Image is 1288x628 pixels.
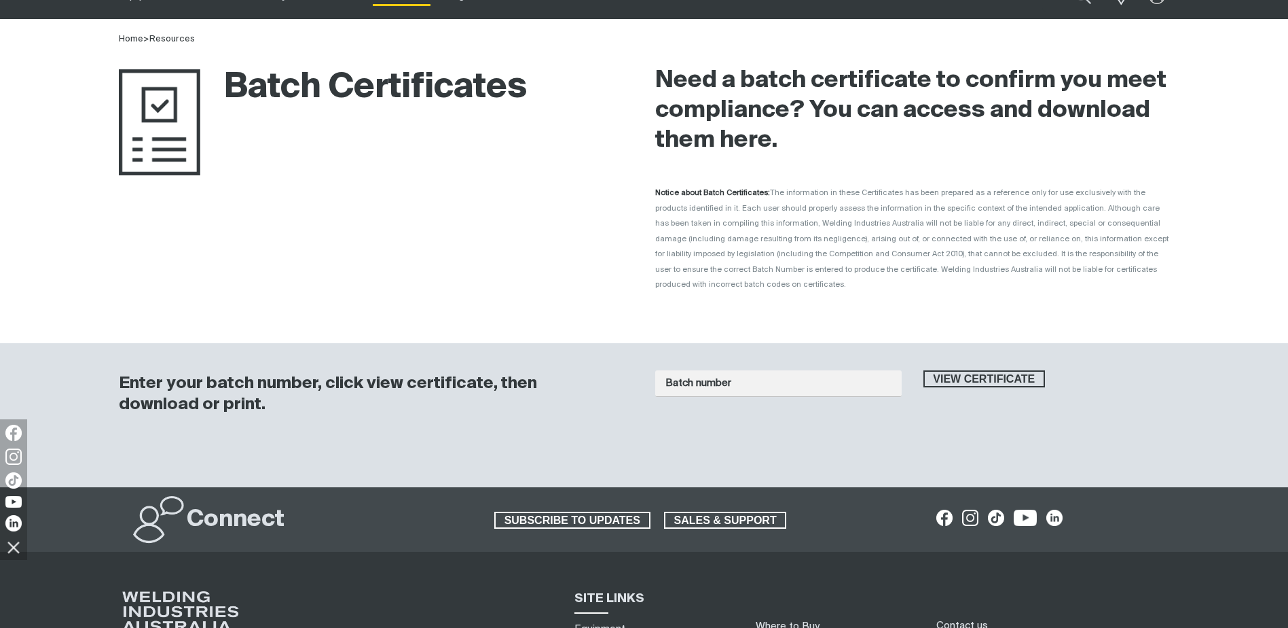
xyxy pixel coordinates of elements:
button: View certificate [923,370,1046,388]
h3: Enter your batch number, click view certificate, then download or print. [119,373,620,415]
h2: Connect [187,505,284,535]
img: YouTube [5,496,22,508]
img: Instagram [5,449,22,465]
span: SITE LINKS [574,593,644,605]
h1: Batch Certificates [119,66,527,110]
img: LinkedIn [5,515,22,531]
span: View certificate [925,370,1044,388]
a: SALES & SUPPORT [664,512,787,529]
a: SUBSCRIBE TO UPDATES [494,512,650,529]
img: hide socials [2,536,25,559]
h2: Need a batch certificate to confirm you meet compliance? You can access and download them here. [655,66,1170,156]
span: SALES & SUPPORT [665,512,786,529]
img: Facebook [5,425,22,441]
span: The information in these Certificates has been prepared as a reference only for use exclusively w... [655,189,1169,288]
a: Home [119,35,143,43]
strong: Notice about Batch Certificates: [655,189,770,196]
img: TikTok [5,472,22,489]
a: Resources [149,35,195,43]
span: > [143,35,149,43]
span: SUBSCRIBE TO UPDATES [496,512,649,529]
